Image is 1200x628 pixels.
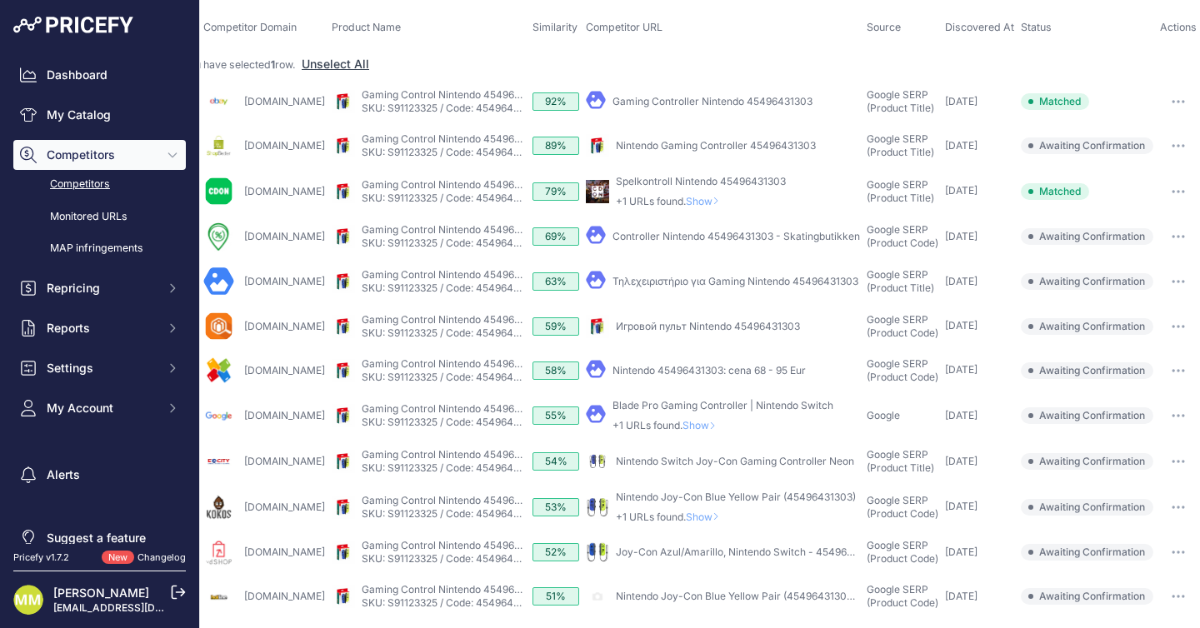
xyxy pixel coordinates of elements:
[137,551,186,563] a: Changelog
[244,320,325,332] a: [DOMAIN_NAME]
[867,357,938,383] span: Google SERP (Product Code)
[13,393,186,423] button: My Account
[362,146,542,158] a: SKU: S91123325 / Code: 45496431303
[1021,318,1153,335] span: Awaiting Confirmation
[362,357,549,370] a: Gaming Control Nintendo 45496431303
[13,313,186,343] button: Reports
[1021,228,1153,245] span: Awaiting Confirmation
[362,268,549,281] a: Gaming Control Nintendo 45496431303
[686,511,726,523] span: Show
[362,313,549,326] a: Gaming Control Nintendo 45496431303
[867,494,938,520] span: Google SERP (Product Code)
[1021,588,1153,605] span: Awaiting Confirmation
[532,182,579,201] div: 79%
[362,192,542,204] a: SKU: S91123325 / Code: 45496431303
[586,21,662,33] span: Competitor URL
[332,21,401,33] span: Product Name
[612,275,858,287] a: Τηλεχειριστήριο για Gaming Nintendo 45496431303
[1021,21,1052,33] span: Status
[362,448,549,461] a: Gaming Control Nintendo 45496431303
[945,455,977,467] span: [DATE]
[362,416,542,428] a: SKU: S91123325 / Code: 45496431303
[532,317,579,336] div: 59%
[362,494,549,506] a: Gaming Control Nintendo 45496431303
[362,223,549,236] a: Gaming Control Nintendo 45496431303
[945,590,977,602] span: [DATE]
[1021,499,1153,516] span: Awaiting Confirmation
[362,102,542,114] a: SKU: S91123325 / Code: 45496431303
[362,552,542,565] a: SKU: S91123325 / Code: 45496431303
[13,234,186,263] a: MAP infringements
[867,178,934,204] span: Google SERP (Product Title)
[532,21,577,33] span: Similarity
[302,56,369,72] button: Unselect All
[362,326,542,339] a: SKU: S91123325 / Code: 45496431303
[532,361,579,380] div: 58%
[867,132,934,158] span: Google SERP (Product Title)
[867,313,938,339] span: Google SERP (Product Code)
[682,419,722,431] span: Show
[13,353,186,383] button: Settings
[945,230,977,242] span: [DATE]
[616,491,856,503] a: Nintendo Joy-Con Blue Yellow Pair (45496431303)
[1021,453,1153,470] span: Awaiting Confirmation
[616,320,800,332] a: Игровой пульт Nintendo 45496431303
[53,601,227,614] a: [EMAIL_ADDRESS][DOMAIN_NAME]
[616,175,786,187] a: Spelkontroll Nintendo 45496431303
[945,184,977,197] span: [DATE]
[532,587,579,606] div: 51%
[13,60,186,553] nav: Sidebar
[362,596,542,609] a: SKU: S91123325 / Code: 45496431303
[532,406,579,425] div: 55%
[616,455,854,467] a: Nintendo Switch Joy-Con Gaming Controller Neon
[1160,21,1197,33] span: Actions
[13,523,186,553] a: Suggest a feature
[1021,137,1153,154] span: Awaiting Confirmation
[1021,407,1153,424] span: Awaiting Confirmation
[945,139,977,152] span: [DATE]
[244,95,325,107] a: [DOMAIN_NAME]
[244,501,325,513] a: [DOMAIN_NAME]
[532,543,579,561] div: 52%
[362,507,542,520] a: SKU: S91123325 / Code: 45496431303
[532,452,579,471] div: 54%
[102,551,134,565] span: New
[47,147,156,163] span: Competitors
[362,583,549,596] a: Gaming Control Nintendo 45496431303
[47,400,156,416] span: My Account
[362,461,542,474] a: SKU: S91123325 / Code: 45496431303
[945,409,977,421] span: [DATE]
[867,409,900,421] span: Google
[53,586,149,600] a: [PERSON_NAME]
[945,21,1014,33] span: Discovered At
[47,360,156,376] span: Settings
[867,448,934,474] span: Google SERP (Product Title)
[867,223,938,249] span: Google SERP (Product Code)
[532,498,579,516] div: 53%
[362,132,549,145] a: Gaming Control Nintendo 45496431303
[244,590,325,602] a: [DOMAIN_NAME]
[362,539,549,551] a: Gaming Control Nintendo 45496431303
[532,92,579,111] div: 92%
[612,419,833,432] p: +1 URLs found.
[244,139,325,152] a: [DOMAIN_NAME]
[362,178,549,191] a: Gaming Control Nintendo 45496431303
[47,320,156,336] span: Reports
[244,230,325,242] a: [DOMAIN_NAME]
[686,195,726,207] span: Show
[945,500,977,512] span: [DATE]
[612,230,860,242] a: Controller Nintendo 45496431303 - Skatingbutikken
[362,371,542,383] a: SKU: S91123325 / Code: 45496431303
[13,551,69,565] div: Pricefy v1.7.2
[244,275,325,287] a: [DOMAIN_NAME]
[867,21,901,33] span: Source
[945,546,977,558] span: [DATE]
[867,539,938,565] span: Google SERP (Product Code)
[203,21,297,33] span: Competitor Domain
[616,511,856,524] p: +1 URLs found.
[1021,362,1153,379] span: Awaiting Confirmation
[244,409,325,421] a: [DOMAIN_NAME]
[867,583,938,609] span: Google SERP (Product Code)
[945,95,977,107] span: [DATE]
[13,60,186,90] a: Dashboard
